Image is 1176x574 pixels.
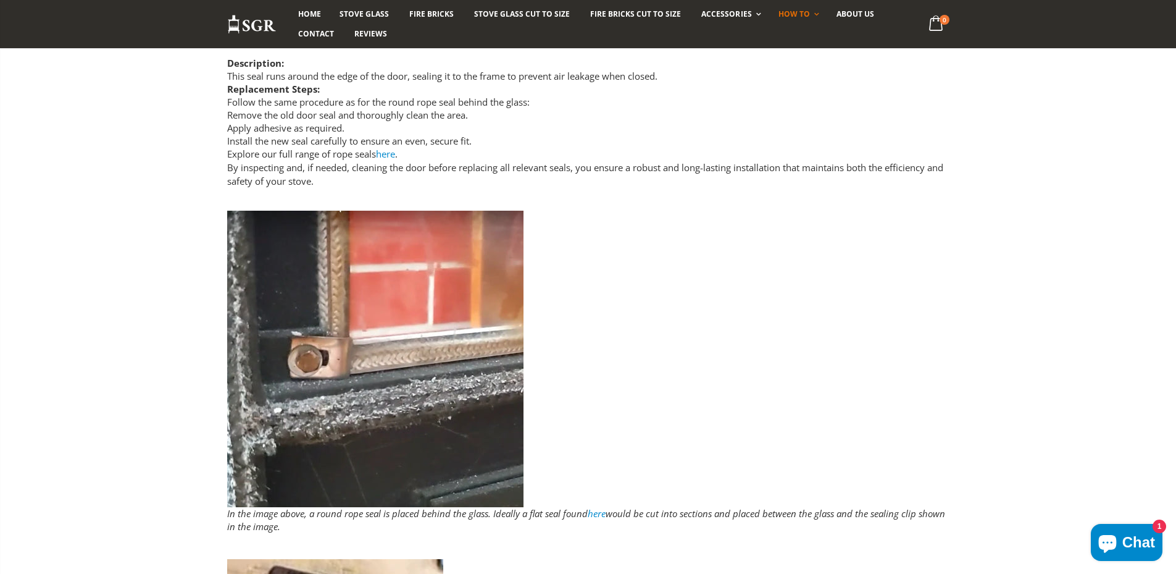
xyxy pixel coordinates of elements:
[289,24,343,44] a: Contact
[940,15,949,25] span: 0
[465,4,579,24] a: Stove Glass Cut To Size
[289,4,330,24] a: Home
[298,28,334,39] span: Contact
[227,83,949,161] li: Follow the same procedure as for the round rope seal behind the glass:
[400,4,463,24] a: Fire Bricks
[474,9,570,19] span: Stove Glass Cut To Size
[227,211,523,507] img: Stove glass with a round rope seal
[227,122,949,135] li: Apply adhesive as required.
[340,9,389,19] span: Stove Glass
[924,12,949,36] a: 0
[581,4,690,24] a: Fire Bricks Cut To Size
[590,9,681,19] span: Fire Bricks Cut To Size
[354,28,387,39] span: Reviews
[827,4,883,24] a: About us
[778,9,810,19] span: How To
[227,507,945,533] em: In the image above, a round rope seal is placed behind the glass. Ideally a flat seal found would...
[227,57,284,69] b: Description:
[1087,524,1166,564] inbox-online-store-chat: Shopify online store chat
[376,148,395,160] a: here
[227,161,949,188] p: By inspecting and, if needed, cleaning the door before replacing all relevant seals, you ensure a...
[692,4,767,24] a: Accessories
[227,83,320,95] b: Replacement Steps:
[227,148,949,161] li: Explore our full range of rope seals .
[701,9,751,19] span: Accessories
[836,9,874,19] span: About us
[227,135,949,148] li: Install the new seal carefully to ensure an even, secure fit.
[588,507,606,520] a: here
[330,4,398,24] a: Stove Glass
[227,109,949,122] li: Remove the old door seal and thoroughly clean the area.
[769,4,825,24] a: How To
[227,14,277,35] img: Stove Glass Replacement
[298,9,321,19] span: Home
[227,57,949,83] li: This seal runs around the edge of the door, sealing it to the frame to prevent air leakage when c...
[345,24,396,44] a: Reviews
[409,9,454,19] span: Fire Bricks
